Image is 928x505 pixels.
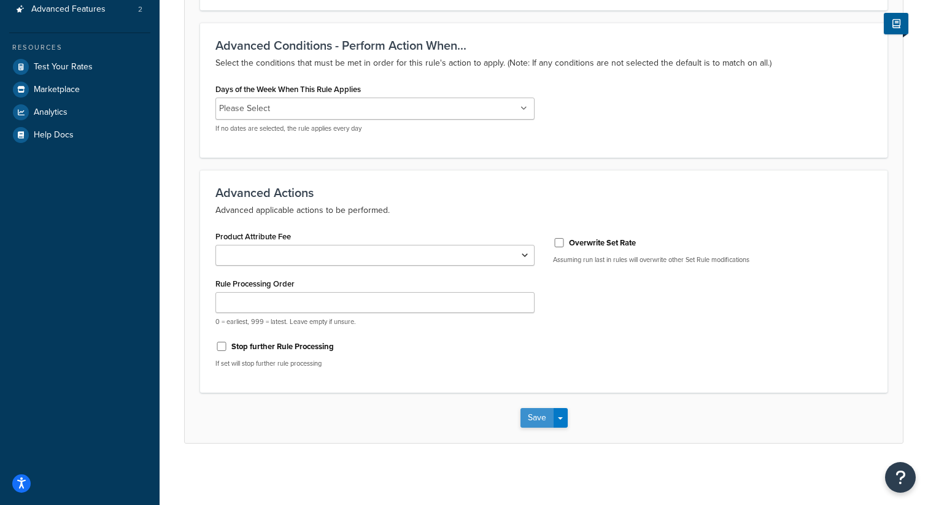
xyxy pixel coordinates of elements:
button: Show Help Docs [884,13,908,34]
label: Rule Processing Order [215,279,295,288]
a: Analytics [9,101,150,123]
span: Advanced Features [31,4,106,15]
button: Save [520,408,554,428]
label: Days of the Week When This Rule Applies [215,85,361,94]
label: Product Attribute Fee [215,232,291,241]
h3: Advanced Conditions - Perform Action When... [215,39,872,52]
p: Select the conditions that must be met in order for this rule's action to apply. (Note: If any co... [215,56,872,71]
p: Assuming run last in rules will overwrite other Set Rule modifications [553,255,872,264]
label: Stop further Rule Processing [231,341,334,352]
span: Analytics [34,107,68,118]
label: Overwrite Set Rate [569,237,636,249]
p: 0 = earliest, 999 = latest. Leave empty if unsure. [215,317,535,326]
p: Advanced applicable actions to be performed. [215,203,872,218]
span: Test Your Rates [34,62,93,72]
a: Marketplace [9,79,150,101]
a: Help Docs [9,124,150,146]
div: Resources [9,42,150,53]
li: Please Select [219,100,270,117]
button: Open Resource Center [885,462,916,493]
span: Marketplace [34,85,80,95]
h3: Advanced Actions [215,186,872,199]
p: If no dates are selected, the rule applies every day [215,124,535,133]
span: Help Docs [34,130,74,141]
p: If set will stop further rule processing [215,359,535,368]
span: 2 [138,4,142,15]
a: Test Your Rates [9,56,150,78]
